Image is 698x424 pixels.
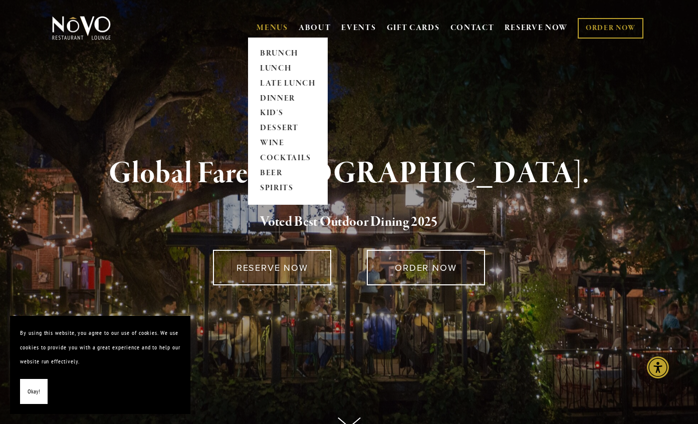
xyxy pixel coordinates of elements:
span: Okay! [28,384,40,399]
a: RESERVE NOW [213,250,331,285]
a: BRUNCH [257,46,319,61]
h2: 5 [68,212,630,233]
a: ABOUT [299,23,331,33]
a: LUNCH [257,61,319,76]
div: Accessibility Menu [647,356,669,378]
a: KID'S [257,106,319,121]
button: Okay! [20,379,48,404]
a: COCKTAILS [257,151,319,166]
a: MENUS [257,23,288,33]
a: DESSERT [257,121,319,136]
a: CONTACT [450,19,495,38]
a: WINE [257,136,319,151]
a: BEER [257,166,319,181]
a: EVENTS [341,23,376,33]
a: Voted Best Outdoor Dining 202 [260,213,431,232]
a: GIFT CARDS [387,19,440,38]
a: ORDER NOW [578,18,643,39]
a: LATE LUNCH [257,76,319,91]
p: By using this website, you agree to our use of cookies. We use cookies to provide you with a grea... [20,326,180,369]
img: Novo Restaurant &amp; Lounge [50,16,113,41]
section: Cookie banner [10,316,190,414]
a: SPIRITS [257,181,319,196]
a: ORDER NOW [367,250,485,285]
a: RESERVE NOW [505,19,568,38]
strong: Global Fare. [GEOGRAPHIC_DATA]. [109,155,589,193]
a: DINNER [257,91,319,106]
